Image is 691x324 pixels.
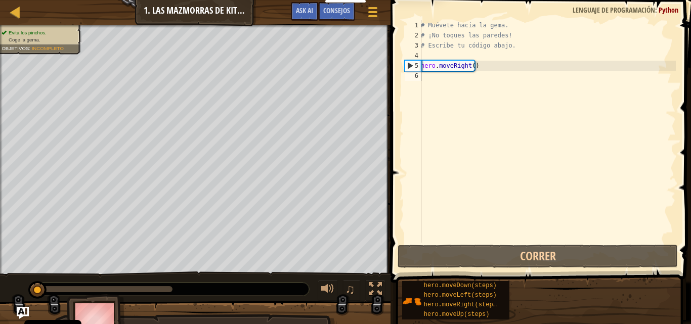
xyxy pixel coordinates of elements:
button: Mostrar menú del juego [360,2,385,26]
div: 2 [405,30,421,40]
img: portrait.png [402,292,421,311]
span: Lenguaje de programación [573,5,655,15]
button: Ask AI [17,307,29,319]
div: 6 [405,71,421,81]
span: : [655,5,659,15]
span: hero.moveDown(steps) [424,282,497,289]
button: Ajustar volúmen [318,280,338,301]
div: 5 [405,61,421,71]
span: hero.moveUp(steps) [424,311,490,318]
span: : [29,46,31,52]
span: hero.moveRight(steps) [424,301,500,308]
button: Correr [398,245,677,268]
button: Alterna pantalla completa. [365,280,385,301]
span: Evita los pinchos. [9,30,47,35]
div: 1 [405,20,421,30]
span: Consejos [323,6,350,15]
div: 3 [405,40,421,51]
span: Python [659,5,678,15]
span: ♫ [345,282,355,297]
li: Evita los pinchos. [2,30,75,37]
div: 4 [405,51,421,61]
span: Ask AI [296,6,313,15]
span: Coge la gema. [9,37,40,42]
li: Coge la gema. [2,36,75,43]
span: hero.moveLeft(steps) [424,292,497,299]
span: Objetivos [2,46,29,52]
button: Ask AI [291,2,318,21]
span: Incompleto [32,46,64,52]
button: ♫ [343,280,360,301]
